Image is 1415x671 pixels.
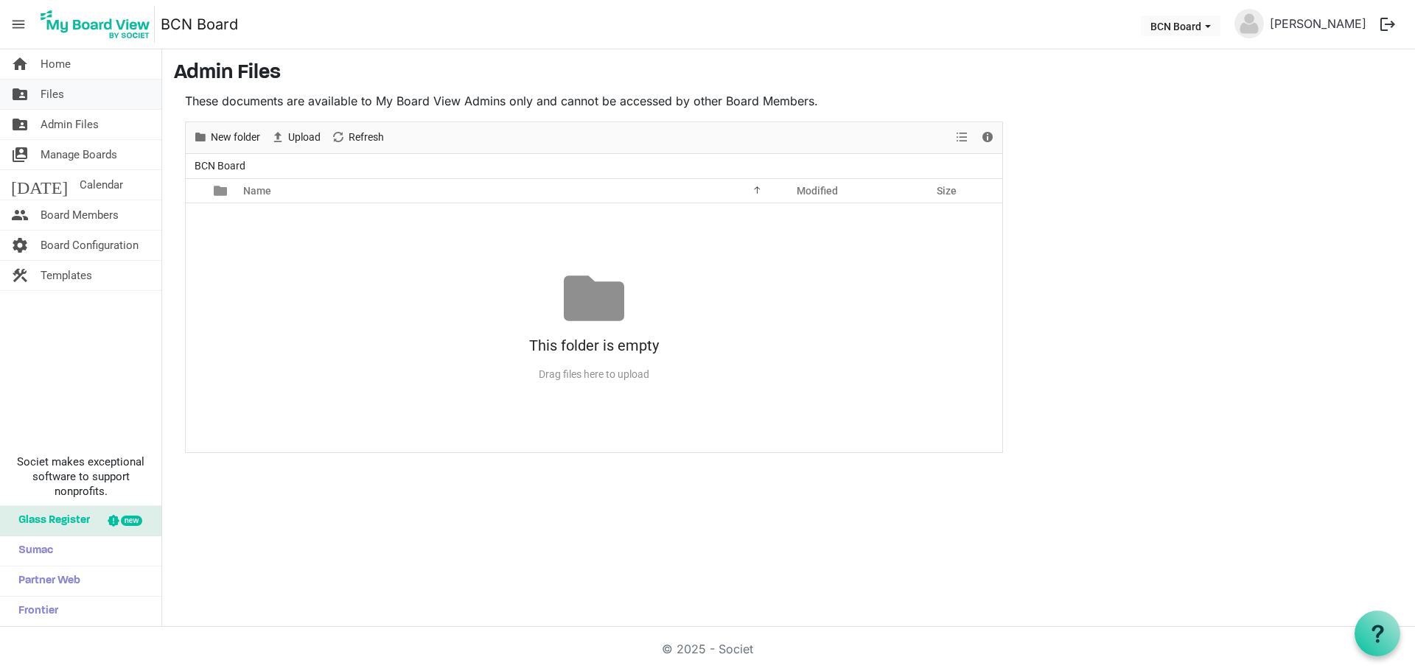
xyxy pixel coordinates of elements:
[36,6,155,43] img: My Board View Logo
[937,185,957,197] span: Size
[41,110,99,139] span: Admin Files
[41,49,71,79] span: Home
[953,128,971,147] button: View dropdownbutton
[41,231,139,260] span: Board Configuration
[329,128,387,147] button: Refresh
[41,80,64,109] span: Files
[11,140,29,169] span: switch_account
[11,231,29,260] span: settings
[161,10,238,39] a: BCN Board
[11,49,29,79] span: home
[7,454,155,499] span: Societ makes exceptional software to support nonprofits.
[11,506,90,535] span: Glass Register
[1264,9,1372,38] a: [PERSON_NAME]
[797,185,838,197] span: Modified
[11,170,68,200] span: [DATE]
[975,122,1000,153] div: Details
[11,261,29,290] span: construction
[11,110,29,139] span: folder_shared
[36,6,161,43] a: My Board View Logo
[326,122,389,153] div: Refresh
[950,122,975,153] div: View
[41,261,92,290] span: Templates
[174,61,1403,86] h3: Admin Files
[11,536,53,566] span: Sumac
[186,329,1002,362] div: This folder is empty
[188,122,265,153] div: New folder
[4,10,32,38] span: menu
[268,128,324,147] button: Upload
[265,122,326,153] div: Upload
[1234,9,1264,38] img: no-profile-picture.svg
[80,170,123,200] span: Calendar
[11,597,58,626] span: Frontier
[191,128,263,147] button: New folder
[192,157,248,175] span: BCN Board
[1141,15,1220,36] button: BCN Board dropdownbutton
[41,200,119,230] span: Board Members
[978,128,998,147] button: Details
[209,128,262,147] span: New folder
[41,140,117,169] span: Manage Boards
[186,362,1002,387] div: Drag files here to upload
[121,516,142,526] div: new
[185,92,1003,110] p: These documents are available to My Board View Admins only and cannot be accessed by other Board ...
[1372,9,1403,40] button: logout
[347,128,385,147] span: Refresh
[11,80,29,109] span: folder_shared
[287,128,322,147] span: Upload
[11,200,29,230] span: people
[11,566,80,596] span: Partner Web
[662,642,753,656] a: © 2025 - Societ
[243,185,271,197] span: Name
